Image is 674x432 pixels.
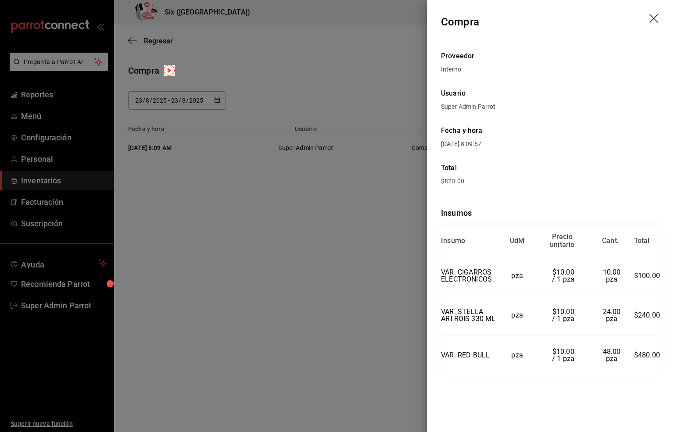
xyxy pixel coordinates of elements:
[552,268,576,283] span: $10.00 / 1 pza
[441,14,479,30] div: Compra
[603,268,623,283] span: 10.00 pza
[441,336,497,375] td: VAR. RED BULL
[497,296,537,336] td: pza
[634,351,660,359] span: $480.00
[510,237,525,245] div: UdM
[552,307,576,323] span: $10.00 / 1 pza
[441,102,660,111] div: Super Admin Parrot
[552,347,576,363] span: $10.00 / 1 pza
[441,178,464,185] span: $820.00
[603,307,623,323] span: 24.00 pza
[441,207,660,219] div: Insumos
[441,256,497,296] td: VAR. CIGARROS ELECTRONICOS
[441,139,551,149] div: [DATE] 8:09:57
[441,51,660,61] div: Proveedor
[603,347,623,363] span: 48.00 pza
[497,336,537,375] td: pza
[602,237,619,245] div: Cant.
[441,65,660,74] div: Interno
[441,88,660,99] div: Usuario
[441,125,551,136] div: Fecha y hora
[441,237,465,245] div: Insumo
[634,237,650,245] div: Total
[649,14,660,25] button: drag
[441,296,497,336] td: VAR. STELLA ARTROIS 330 ML
[634,271,660,280] span: $100.00
[497,256,537,296] td: pza
[441,163,660,173] div: Total
[634,311,660,319] span: $240.00
[550,233,574,249] div: Precio unitario
[164,65,175,76] img: Tooltip marker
